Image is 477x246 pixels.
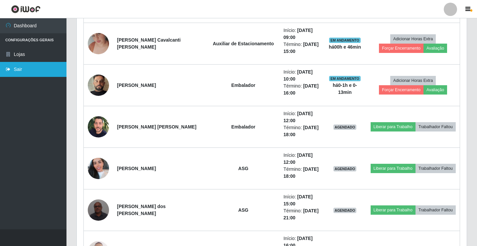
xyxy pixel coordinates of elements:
[88,196,109,224] img: 1696633229263.jpeg
[231,83,255,88] strong: Embalador
[117,37,180,50] strong: [PERSON_NAME] Cavalcanti [PERSON_NAME]
[238,166,248,171] strong: ASG
[423,44,447,53] button: Avaliação
[329,76,361,81] span: EM ANDAMENTO
[117,124,196,129] strong: [PERSON_NAME] [PERSON_NAME]
[284,194,313,206] time: [DATE] 15:00
[416,205,456,215] button: Trabalhador Faltou
[117,166,156,171] strong: [PERSON_NAME]
[379,85,423,95] button: Forçar Encerramento
[329,38,361,43] span: EM ANDAMENTO
[416,122,456,131] button: Trabalhador Faltou
[117,204,166,216] strong: [PERSON_NAME] dos [PERSON_NAME]
[333,208,357,213] span: AGENDADO
[371,164,416,173] button: Liberar para Trabalho
[284,193,319,207] li: Início:
[329,44,361,50] strong: há 00 h e 46 min
[11,5,41,13] img: CoreUI Logo
[284,69,313,82] time: [DATE] 10:00
[390,76,436,85] button: Adicionar Horas Extra
[284,152,319,166] li: Início:
[284,110,319,124] li: Início:
[88,149,109,187] img: 1750447582660.jpeg
[284,41,319,55] li: Término:
[333,124,357,130] span: AGENDADO
[117,83,156,88] strong: [PERSON_NAME]
[284,28,313,40] time: [DATE] 09:00
[238,207,248,213] strong: ASG
[284,111,313,123] time: [DATE] 12:00
[213,41,274,46] strong: Auxiliar de Estacionamento
[284,166,319,180] li: Término:
[284,83,319,97] li: Término:
[88,66,109,104] img: 1732360371404.jpeg
[88,114,109,140] img: 1683118670739.jpeg
[390,34,436,44] button: Adicionar Horas Extra
[371,122,416,131] button: Liberar para Trabalho
[284,152,313,165] time: [DATE] 12:00
[333,166,357,171] span: AGENDADO
[423,85,447,95] button: Avaliação
[88,25,109,63] img: 1750121846688.jpeg
[284,69,319,83] li: Início:
[284,124,319,138] li: Término:
[333,83,357,95] strong: há 0-1 h e 0-13 min
[416,164,456,173] button: Trabalhador Faltou
[371,205,416,215] button: Liberar para Trabalho
[379,44,423,53] button: Forçar Encerramento
[284,207,319,221] li: Término:
[284,27,319,41] li: Início:
[231,124,255,129] strong: Embalador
